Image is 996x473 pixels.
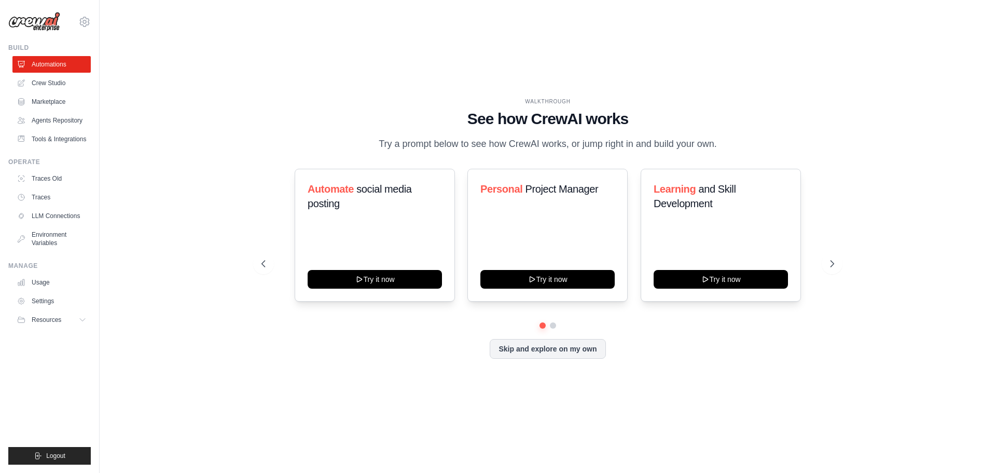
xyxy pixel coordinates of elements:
span: social media posting [308,183,412,209]
button: Try it now [654,270,788,289]
button: Skip and explore on my own [490,339,605,359]
h1: See how CrewAI works [261,110,834,128]
a: Environment Variables [12,226,91,251]
a: Usage [12,274,91,291]
a: Settings [12,293,91,309]
a: Tools & Integrations [12,131,91,147]
a: Agents Repository [12,112,91,129]
a: Automations [12,56,91,73]
a: LLM Connections [12,208,91,224]
p: Try a prompt below to see how CrewAI works, or jump right in and build your own. [374,137,722,152]
a: Crew Studio [12,75,91,91]
span: Project Manager [525,183,599,195]
a: Marketplace [12,93,91,110]
span: Learning [654,183,696,195]
span: and Skill Development [654,183,736,209]
button: Resources [12,312,91,328]
button: Logout [8,447,91,465]
span: Personal [480,183,522,195]
div: WALKTHROUGH [261,98,834,105]
span: Automate [308,183,354,195]
span: Logout [46,452,65,460]
span: Resources [32,316,61,324]
div: Manage [8,262,91,270]
a: Traces Old [12,170,91,187]
div: Operate [8,158,91,166]
img: Logo [8,12,60,32]
div: Build [8,44,91,52]
button: Try it now [308,270,442,289]
a: Traces [12,189,91,206]
button: Try it now [480,270,615,289]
